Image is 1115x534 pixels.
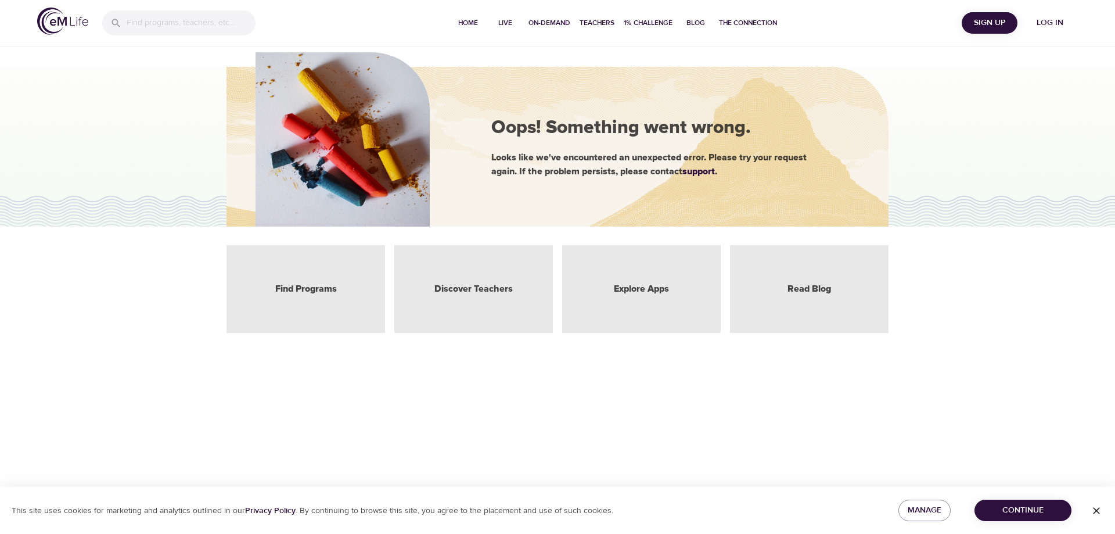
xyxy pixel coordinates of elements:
div: Oops! Something went wrong. [491,115,851,142]
input: Find programs, teachers, etc... [127,10,256,35]
button: Continue [974,500,1071,521]
span: Live [491,17,519,29]
a: support [682,167,715,176]
span: On-Demand [528,17,570,29]
span: Teachers [580,17,614,29]
span: The Connection [719,17,777,29]
span: Home [454,17,482,29]
a: Discover Teachers [434,282,513,296]
span: Continue [984,503,1062,518]
img: hero [256,52,430,227]
a: Privacy Policy [245,506,296,516]
span: Log in [1027,16,1073,30]
button: Sign Up [962,12,1017,34]
button: Manage [898,500,951,521]
a: Explore Apps [614,282,669,296]
span: Manage [908,503,941,518]
div: Looks like we've encountered an unexpected error. Please try your request again. If the problem p... [491,150,851,178]
button: Log in [1022,12,1078,34]
span: 1% Challenge [624,17,672,29]
a: Read Blog [787,282,831,296]
span: Blog [682,17,710,29]
a: Find Programs [275,282,337,296]
span: Sign Up [966,16,1013,30]
img: logo [37,8,88,35]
